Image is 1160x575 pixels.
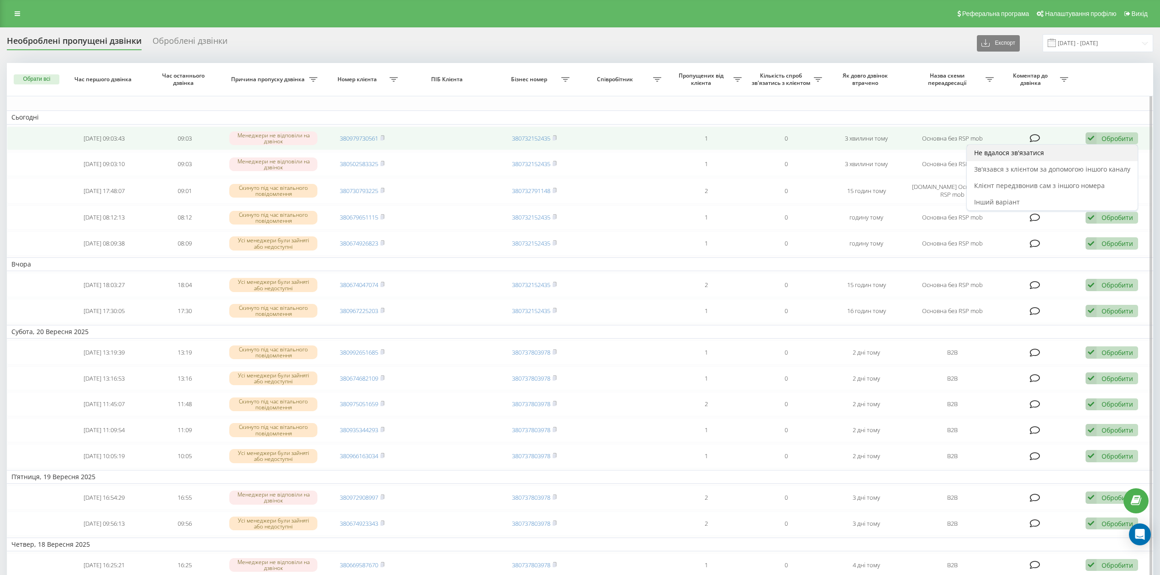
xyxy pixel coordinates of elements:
a: 380732152435 [512,134,550,142]
div: Обробити [1102,348,1133,357]
td: В2В [907,418,998,442]
a: 380737803978 [512,519,550,528]
td: [DATE] 08:09:38 [64,231,145,256]
div: Оброблені дзвінки [153,36,227,50]
td: 16 годин тому [827,299,907,323]
div: Обробити [1102,307,1133,315]
td: 0 [746,231,827,256]
td: В2В [907,512,998,536]
span: Інший варіант [974,198,1020,206]
a: 380674926823 [340,239,378,247]
td: 1 [666,231,746,256]
td: 3 дні тому [827,486,907,510]
td: 3 дні тому [827,512,907,536]
a: 380730793225 [340,187,378,195]
div: Менеджери не відповіли на дзвінок [229,491,317,504]
span: Клієнт передзвонив сам з іншого номера [974,181,1105,190]
div: Обробити [1102,452,1133,460]
a: 380732152435 [512,307,550,315]
td: 0 [746,366,827,391]
a: 380732152435 [512,213,550,221]
div: Обробити [1102,519,1133,528]
a: 380679651115 [340,213,378,221]
td: 0 [746,205,827,230]
a: 380737803978 [512,452,550,460]
td: Вчора [7,257,1153,271]
div: Скинуто під час вітального повідомлення [229,397,317,411]
a: 380732152435 [512,281,550,289]
td: В2В [907,392,998,416]
td: 2 дні тому [827,392,907,416]
a: 380674682109 [340,374,378,382]
td: [DATE] 09:56:13 [64,512,145,536]
a: 380674923343 [340,519,378,528]
td: 3 хвилини тому [827,126,907,151]
td: 0 [746,418,827,442]
td: В2В [907,366,998,391]
td: 11:48 [144,392,225,416]
td: 2 дні тому [827,444,907,468]
td: В2В [907,444,998,468]
div: Менеджери не відповіли на дзвінок [229,131,317,145]
div: Обробити [1102,239,1133,248]
td: 0 [746,299,827,323]
td: 09:56 [144,512,225,536]
div: Обробити [1102,374,1133,383]
td: 11:09 [144,418,225,442]
a: 380972908997 [340,493,378,502]
div: Open Intercom Messenger [1129,523,1151,545]
span: Бізнес номер [499,76,562,83]
td: 1 [666,418,746,442]
td: 1 [666,205,746,230]
td: 2 дні тому [827,340,907,365]
div: Менеджери не відповіли на дзвінок [229,157,317,171]
a: 380979730561 [340,134,378,142]
td: 0 [746,486,827,510]
span: Реферальна програма [962,10,1029,17]
span: Пропущених від клієнта [670,72,733,86]
span: Як довго дзвінок втрачено [834,72,898,86]
div: Усі менеджери були зайняті або недоступні [229,371,317,385]
td: 13:19 [144,340,225,365]
td: 0 [746,152,827,176]
div: Усі менеджери були зайняті або недоступні [229,449,317,463]
td: [DATE] 09:03:43 [64,126,145,151]
a: 380732791148 [512,187,550,195]
a: 380732152435 [512,160,550,168]
td: 2 [666,273,746,297]
span: Назва схеми переадресації [911,72,986,86]
div: Обробити [1102,400,1133,408]
td: П’ятниця, 19 Вересня 2025 [7,470,1153,484]
td: 1 [666,126,746,151]
span: Час першого дзвінка [72,76,136,83]
div: Обробити [1102,213,1133,222]
span: Час останнього дзвінка [153,72,216,86]
span: Номер клієнта [327,76,390,83]
a: 380737803978 [512,374,550,382]
button: Обрати всі [14,74,59,84]
td: [DATE] 18:03:27 [64,273,145,297]
td: 16:55 [144,486,225,510]
a: 380737803978 [512,348,550,356]
td: Субота, 20 Вересня 2025 [7,325,1153,339]
td: 15 годин тому [827,273,907,297]
td: Основна без RSP mob [907,126,998,151]
div: Скинуто під час вітального повідомлення [229,211,317,225]
td: 0 [746,273,827,297]
td: Основна без RSP mob [907,152,998,176]
td: 17:30 [144,299,225,323]
td: 1 [666,299,746,323]
td: В2В [907,486,998,510]
td: 0 [746,444,827,468]
div: Скинуто під час вітального повідомлення [229,345,317,359]
td: Сьогодні [7,110,1153,124]
span: Причина пропуску дзвінка [229,76,309,83]
td: Основна без RSP mob [907,273,998,297]
span: Зв'язався з клієнтом за допомогою іншого каналу [974,165,1130,173]
div: Менеджери не відповіли на дзвінок [229,558,317,572]
td: 1 [666,444,746,468]
div: Обробити [1102,426,1133,434]
div: Обробити [1102,134,1133,143]
div: Скинуто під час вітального повідомлення [229,304,317,318]
td: 08:09 [144,231,225,256]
